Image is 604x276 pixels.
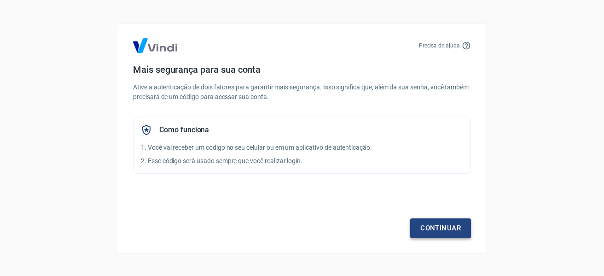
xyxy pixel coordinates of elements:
a: Continuar [410,218,471,238]
p: 1. Você vai receber um código no seu celular ou em um aplicativo de autenticação. [141,143,463,153]
img: Logo Vind [133,38,177,53]
p: Ative a autenticação de dois fatores para garantir mais segurança. Isso significa que, além da su... [133,82,471,102]
h5: Como funciona [159,125,209,135]
h4: Mais segurança para sua conta [133,64,471,75]
p: 2. Esse código será usado sempre que você realizar login. [141,156,463,166]
p: Precisa de ajuda [419,41,460,50]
